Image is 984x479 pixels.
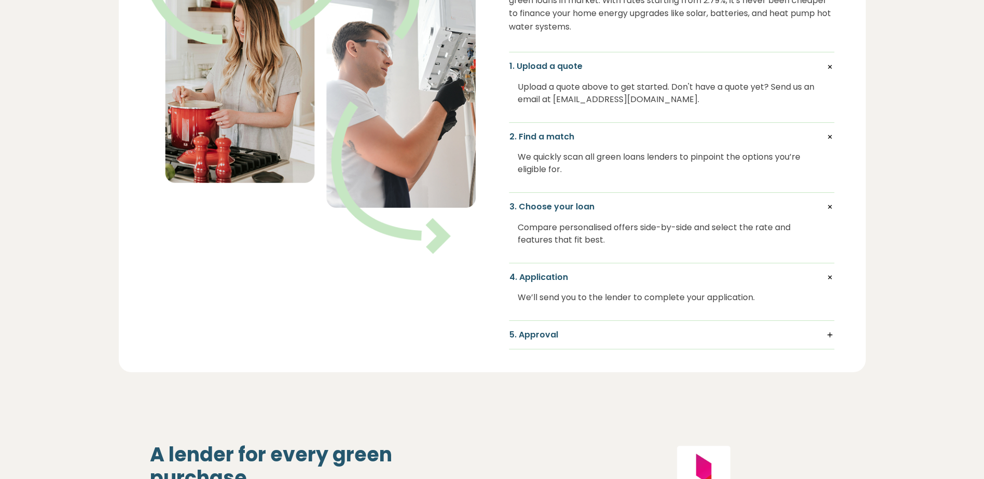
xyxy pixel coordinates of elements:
[509,131,834,143] h5: 2. Find a match
[518,283,826,312] div: We’ll send you to the lender to complete your application.
[518,73,826,114] div: Upload a quote above to get started. Don't have a quote yet? Send us an email at [EMAIL_ADDRESS][...
[509,201,834,213] h5: 3. Choose your loan
[509,61,834,72] h5: 1. Upload a quote
[932,429,984,479] iframe: Chat Widget
[518,213,826,255] div: Compare personalised offers side-by-side and select the rate and features that fit best.
[518,143,826,184] div: We quickly scan all green loans lenders to pinpoint the options you’re eligible for.
[509,272,834,283] h5: 4. Application
[509,329,834,341] h5: 5. Approval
